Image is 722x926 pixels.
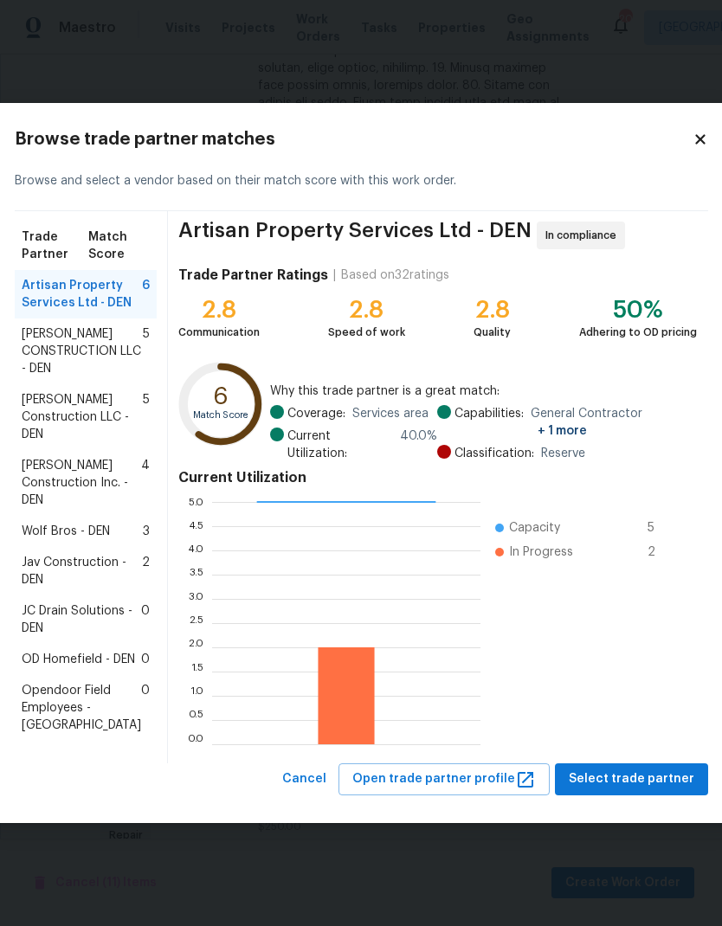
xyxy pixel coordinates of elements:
span: Match Score [88,228,149,263]
div: Communication [178,324,260,341]
span: 40.0 % [400,428,437,462]
span: + 1 more [538,425,587,437]
span: [PERSON_NAME] Construction Inc. - DEN [22,457,141,509]
span: General Contractor [531,405,698,440]
span: Capacity [509,519,560,537]
text: 6 [213,386,229,409]
text: Match Score [192,411,248,421]
h4: Trade Partner Ratings [178,267,328,284]
span: 6 [142,277,150,312]
h4: Current Utilization [178,469,698,486]
text: 1.0 [190,691,203,701]
span: Current Utilization: [287,428,393,462]
span: Trade Partner [22,228,89,263]
span: 5 [143,391,150,443]
span: In compliance [545,227,623,244]
h2: Browse trade partner matches [15,131,693,148]
span: Services area [352,405,429,422]
span: Capabilities: [454,405,524,440]
span: [PERSON_NAME] Construction LLC - DEN [22,391,143,443]
span: Opendoor Field Employees - [GEOGRAPHIC_DATA] [22,682,141,734]
text: 2.5 [189,618,203,628]
div: Adhering to OD pricing [579,324,697,341]
span: 5 [648,519,675,537]
text: 4.5 [188,521,203,531]
span: Open trade partner profile [352,768,536,790]
div: Based on 32 ratings [341,267,449,284]
div: | [328,267,341,284]
span: Artisan Property Services Ltd - DEN [22,277,142,312]
span: Classification: [454,445,534,462]
text: 0.5 [188,715,203,725]
span: OD Homefield - DEN [22,651,135,668]
text: 4.0 [187,545,203,556]
span: 3 [143,523,150,540]
div: Speed of work [328,324,405,341]
span: Jav Construction - DEN [22,554,142,588]
text: 3.5 [189,569,203,580]
span: Reserve [541,445,585,462]
text: 2.0 [188,642,203,653]
span: Cancel [282,768,326,790]
text: 5.0 [188,497,203,507]
button: Cancel [275,763,333,795]
span: JC Drain Solutions - DEN [22,602,141,637]
span: 2 [648,543,675,561]
span: 0 [141,682,150,734]
div: Quality [474,324,511,341]
text: 3.0 [188,594,203,604]
span: Coverage: [287,405,345,422]
span: Why this trade partner is a great match: [270,383,697,400]
button: Select trade partner [555,763,708,795]
span: Artisan Property Services Ltd - DEN [178,222,532,249]
span: 0 [141,602,150,637]
span: 0 [141,651,150,668]
span: Wolf Bros - DEN [22,523,110,540]
text: 1.5 [190,666,203,677]
div: Browse and select a vendor based on their match score with this work order. [15,151,708,211]
span: 5 [143,325,150,377]
div: 2.8 [178,301,260,318]
span: 4 [141,457,150,509]
button: Open trade partner profile [338,763,550,795]
span: Select trade partner [569,768,694,790]
div: 50% [579,301,697,318]
span: In Progress [509,543,573,561]
div: 2.8 [328,301,405,318]
text: 0.0 [187,739,203,749]
span: 2 [142,554,150,588]
div: 2.8 [474,301,511,318]
span: [PERSON_NAME] CONSTRUCTION LLC - DEN [22,325,143,377]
